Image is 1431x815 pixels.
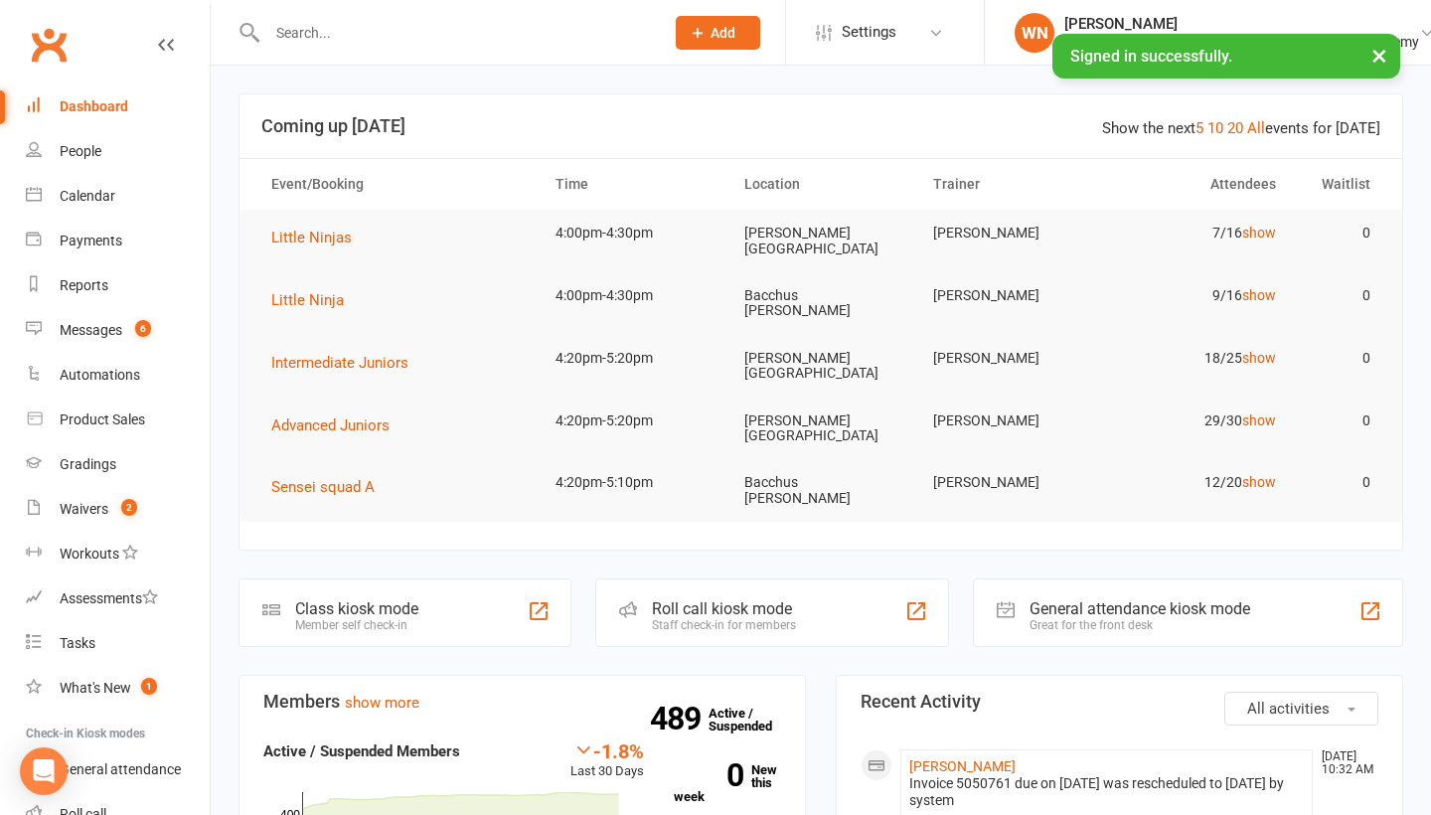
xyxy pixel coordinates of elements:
div: Waivers [60,501,108,517]
a: What's New1 [26,666,210,711]
td: Bacchus [PERSON_NAME] [726,459,915,522]
th: Location [726,159,915,210]
a: show [1242,225,1276,241]
td: 4:20pm-5:20pm [538,398,726,444]
span: Signed in successfully. [1070,47,1232,66]
a: Workouts [26,532,210,576]
td: 0 [1294,335,1388,382]
div: Last 30 Days [570,739,644,782]
input: Search... [261,19,650,47]
button: Add [676,16,760,50]
button: Little Ninjas [271,226,366,249]
div: Workouts [60,546,119,562]
span: Little Ninja [271,291,344,309]
div: Class kiosk mode [295,599,418,618]
h3: Coming up [DATE] [261,116,1380,136]
div: Assessments [60,590,158,606]
span: Add [711,25,735,41]
div: Gradings [60,456,116,472]
span: 2 [121,499,137,516]
a: show [1242,350,1276,366]
a: All [1247,119,1265,137]
td: [PERSON_NAME] [915,272,1104,319]
td: 4:20pm-5:10pm [538,459,726,506]
div: Roll call kiosk mode [652,599,796,618]
strong: 0 [674,760,743,790]
div: General attendance kiosk mode [1030,599,1250,618]
button: × [1361,34,1397,77]
div: Invoice 5050761 due on [DATE] was rescheduled to [DATE] by system [909,775,1304,809]
td: [PERSON_NAME] [915,210,1104,256]
td: 4:00pm-4:30pm [538,272,726,319]
td: 7/16 [1104,210,1293,256]
td: 0 [1294,210,1388,256]
a: 5 [1195,119,1203,137]
td: [PERSON_NAME] [915,335,1104,382]
span: 1 [141,678,157,695]
button: Intermediate Juniors [271,351,422,375]
div: Dashboard [60,98,128,114]
td: 4:20pm-5:20pm [538,335,726,382]
a: Messages 6 [26,308,210,353]
a: show [1242,474,1276,490]
span: 6 [135,320,151,337]
strong: 489 [650,704,709,733]
a: [PERSON_NAME] [909,758,1016,774]
a: Assessments [26,576,210,621]
a: Dashboard [26,84,210,129]
h3: Recent Activity [861,692,1378,712]
div: Automations [60,367,140,383]
td: 18/25 [1104,335,1293,382]
a: 0New this week [674,763,781,803]
a: 20 [1227,119,1243,137]
a: General attendance kiosk mode [26,747,210,792]
div: -1.8% [570,739,644,761]
div: Messages [60,322,122,338]
td: 0 [1294,398,1388,444]
button: All activities [1224,692,1378,726]
td: 12/20 [1104,459,1293,506]
th: Waitlist [1294,159,1388,210]
div: Product Sales [60,411,145,427]
span: Advanced Juniors [271,416,390,434]
a: Reports [26,263,210,308]
a: show [1242,412,1276,428]
td: [PERSON_NAME][GEOGRAPHIC_DATA] [726,210,915,272]
div: Reports [60,277,108,293]
div: Calendar [60,188,115,204]
a: Waivers 2 [26,487,210,532]
span: Sensei squad A [271,478,375,496]
a: show more [345,694,419,712]
a: Payments [26,219,210,263]
a: Calendar [26,174,210,219]
div: People [60,143,101,159]
td: 9/16 [1104,272,1293,319]
a: show [1242,287,1276,303]
div: What's New [60,680,131,696]
time: [DATE] 10:32 AM [1312,750,1377,776]
strong: Active / Suspended Members [263,742,460,760]
span: Intermediate Juniors [271,354,408,372]
td: 29/30 [1104,398,1293,444]
div: Payments [60,233,122,248]
td: Bacchus [PERSON_NAME] [726,272,915,335]
a: 489Active / Suspended [709,692,796,747]
div: Member self check-in [295,618,418,632]
th: Event/Booking [253,159,538,210]
h3: Members [263,692,781,712]
a: Gradings [26,442,210,487]
a: 10 [1207,119,1223,137]
td: 0 [1294,459,1388,506]
th: Attendees [1104,159,1293,210]
td: [PERSON_NAME][GEOGRAPHIC_DATA] [726,335,915,398]
button: Advanced Juniors [271,413,403,437]
button: Little Ninja [271,288,358,312]
div: Open Intercom Messenger [20,747,68,795]
td: 0 [1294,272,1388,319]
td: [PERSON_NAME][GEOGRAPHIC_DATA] [726,398,915,460]
a: Clubworx [24,20,74,70]
th: Trainer [915,159,1104,210]
a: Tasks [26,621,210,666]
td: [PERSON_NAME] [915,398,1104,444]
div: WN [1015,13,1054,53]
